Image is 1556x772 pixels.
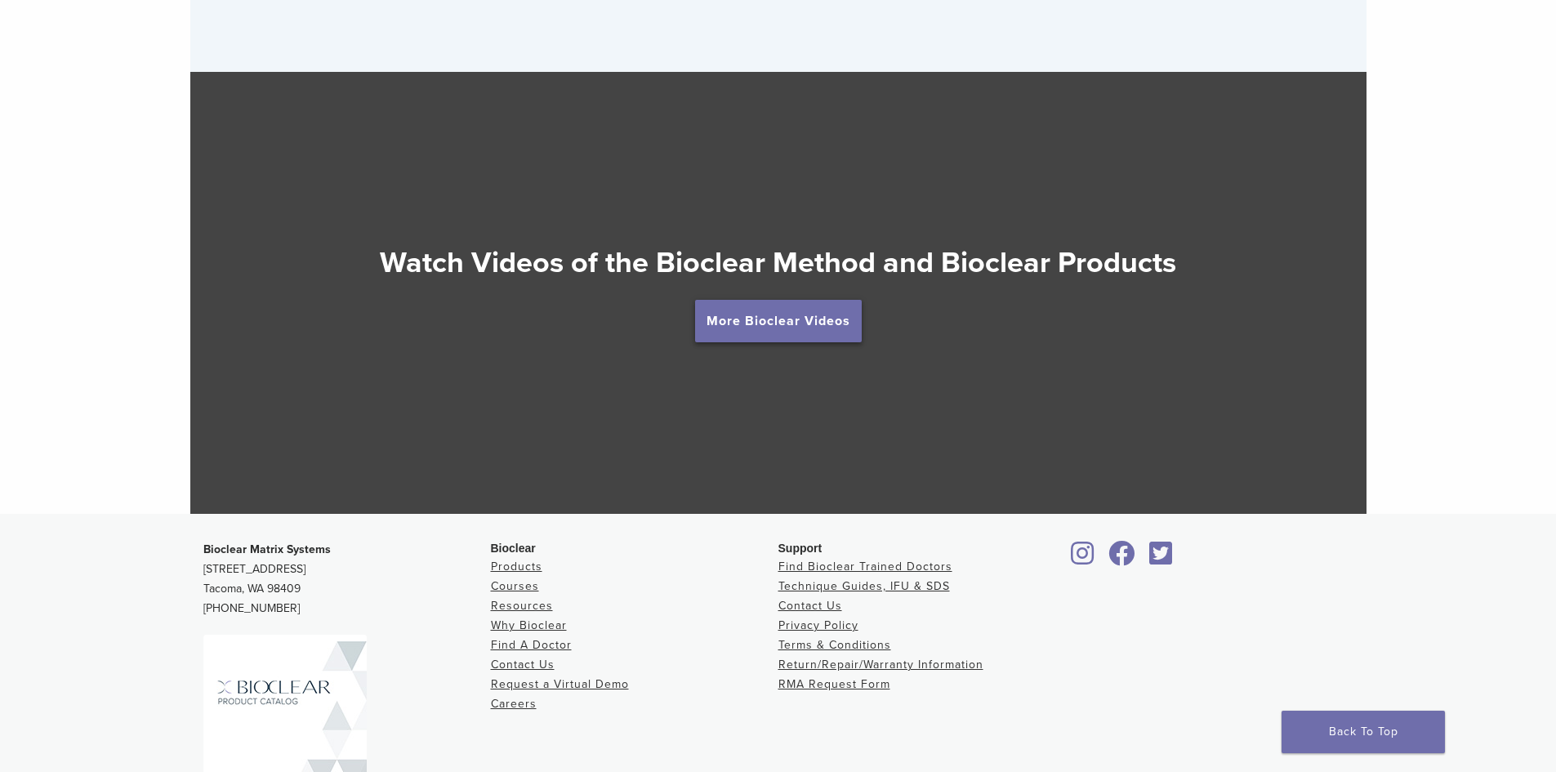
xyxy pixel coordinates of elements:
[778,638,891,652] a: Terms & Conditions
[491,638,572,652] a: Find A Doctor
[491,697,537,711] a: Careers
[1282,711,1445,753] a: Back To Top
[203,540,491,618] p: [STREET_ADDRESS] Tacoma, WA 98409 [PHONE_NUMBER]
[491,677,629,691] a: Request a Virtual Demo
[491,658,555,672] a: Contact Us
[1066,551,1100,567] a: Bioclear
[491,560,542,573] a: Products
[203,542,331,556] strong: Bioclear Matrix Systems
[1144,551,1179,567] a: Bioclear
[778,658,983,672] a: Return/Repair/Warranty Information
[491,579,539,593] a: Courses
[491,618,567,632] a: Why Bioclear
[778,579,950,593] a: Technique Guides, IFU & SDS
[778,560,952,573] a: Find Bioclear Trained Doctors
[491,542,536,555] span: Bioclear
[190,243,1367,283] h2: Watch Videos of the Bioclear Method and Bioclear Products
[695,300,862,342] a: More Bioclear Videos
[491,599,553,613] a: Resources
[778,542,823,555] span: Support
[1103,551,1141,567] a: Bioclear
[778,599,842,613] a: Contact Us
[778,618,858,632] a: Privacy Policy
[778,677,890,691] a: RMA Request Form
